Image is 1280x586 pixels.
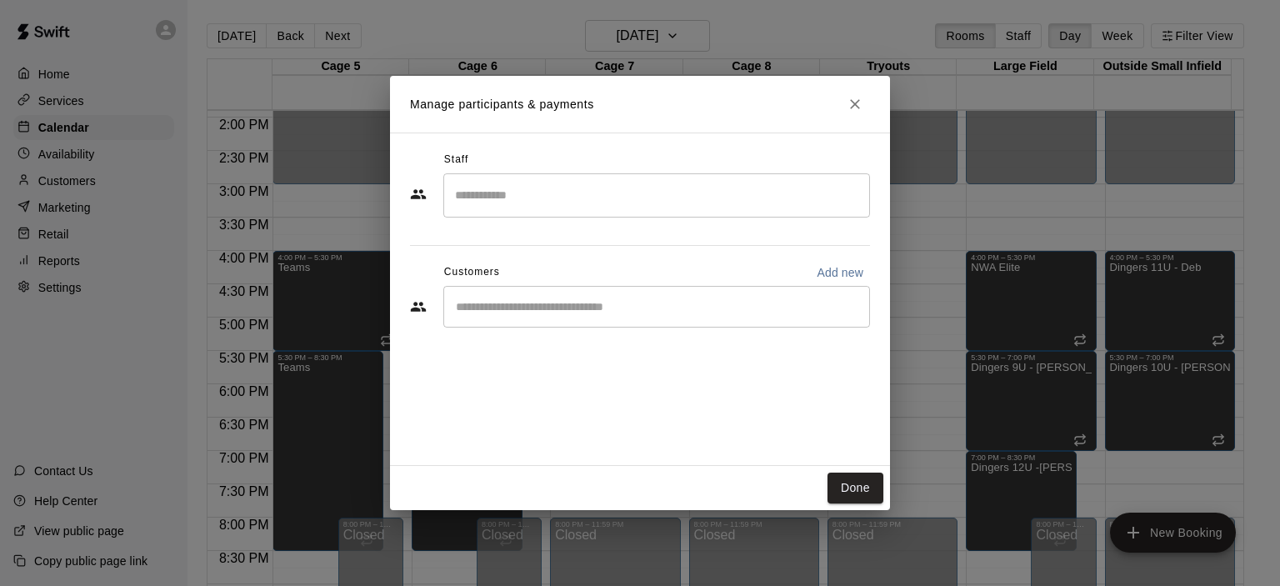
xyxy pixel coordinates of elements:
[810,259,870,286] button: Add new
[444,259,500,286] span: Customers
[840,89,870,119] button: Close
[443,173,870,218] div: Search staff
[827,473,883,503] button: Done
[443,286,870,328] div: Start typing to search customers...
[410,298,427,315] svg: Customers
[410,186,427,203] svg: Staff
[817,264,863,281] p: Add new
[444,147,468,173] span: Staff
[410,96,594,113] p: Manage participants & payments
